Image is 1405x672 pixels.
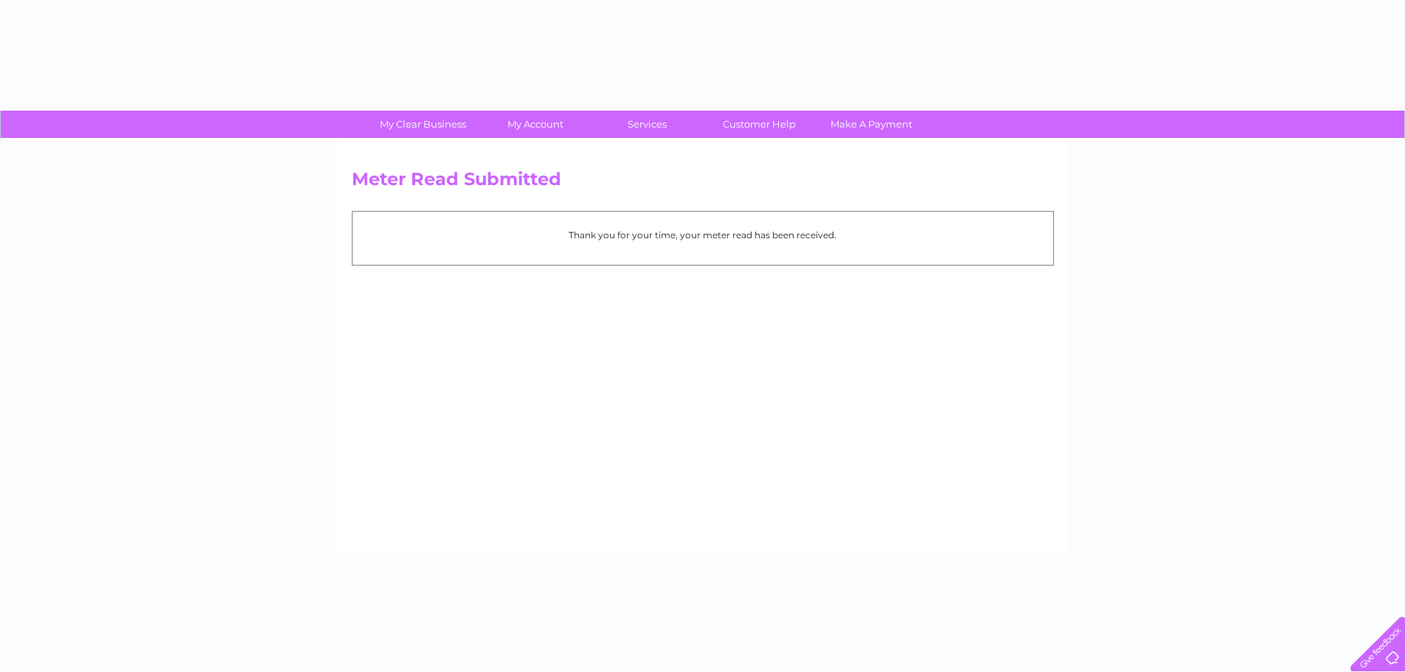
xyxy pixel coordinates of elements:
[352,169,1054,197] h2: Meter Read Submitted
[811,111,932,138] a: Make A Payment
[360,228,1046,242] p: Thank you for your time, your meter read has been received.
[362,111,484,138] a: My Clear Business
[474,111,596,138] a: My Account
[586,111,708,138] a: Services
[698,111,820,138] a: Customer Help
